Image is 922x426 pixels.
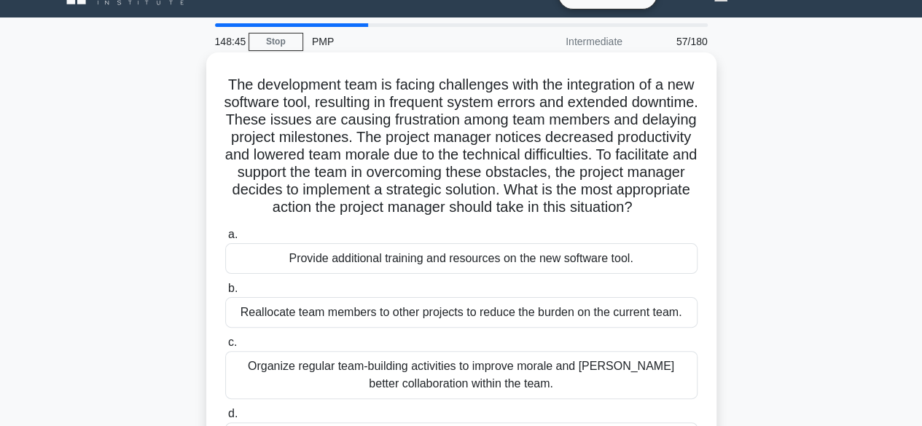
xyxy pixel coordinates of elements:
[228,407,238,419] span: d.
[228,282,238,294] span: b.
[228,336,237,348] span: c.
[225,243,698,274] div: Provide additional training and resources on the new software tool.
[225,297,698,328] div: Reallocate team members to other projects to reduce the burden on the current team.
[206,27,249,56] div: 148:45
[303,27,504,56] div: PMP
[504,27,631,56] div: Intermediate
[631,27,716,56] div: 57/180
[228,228,238,240] span: a.
[249,33,303,51] a: Stop
[224,76,699,217] h5: The development team is facing challenges with the integration of a new software tool, resulting ...
[225,351,698,399] div: Organize regular team-building activities to improve morale and [PERSON_NAME] better collaboratio...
